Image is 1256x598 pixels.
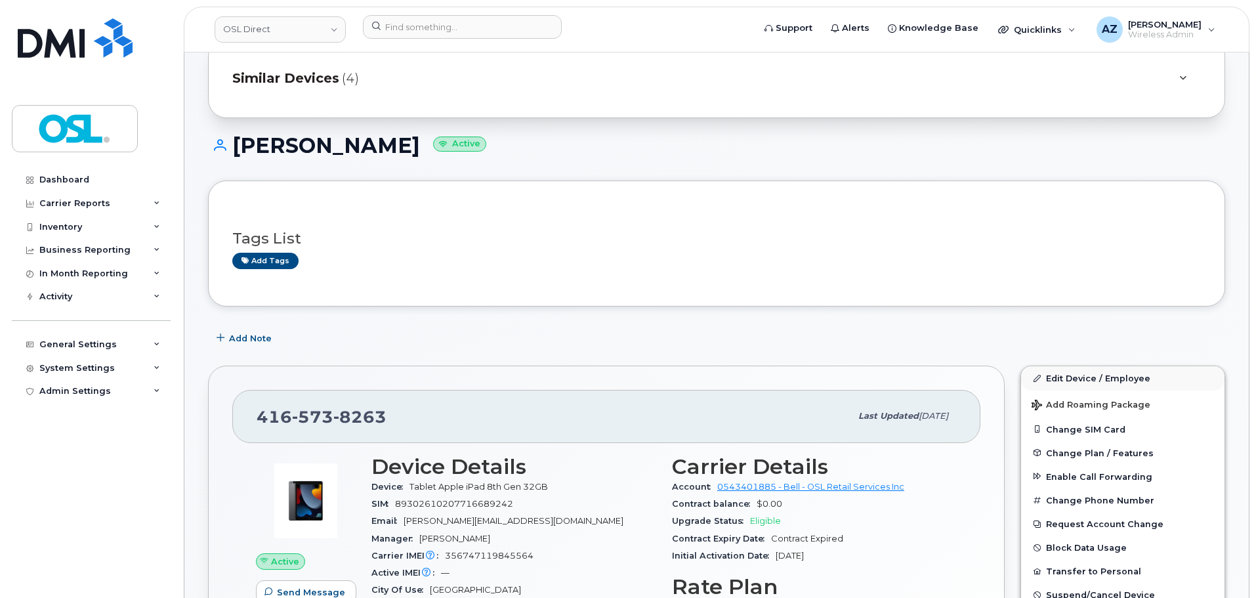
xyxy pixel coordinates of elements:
span: 89302610207716689242 [395,499,513,509]
span: [GEOGRAPHIC_DATA] [430,585,521,595]
span: $0.00 [757,499,782,509]
span: [DATE] [776,551,804,561]
button: Transfer to Personal [1021,559,1225,583]
span: [PERSON_NAME][EMAIL_ADDRESS][DOMAIN_NAME] [404,516,623,526]
span: Manager [371,534,419,544]
span: Quicklinks [1014,24,1062,35]
span: Contract balance [672,499,757,509]
span: Active [271,555,299,568]
span: Device [371,482,409,492]
span: Alerts [842,22,869,35]
span: Eligible [750,516,781,526]
span: Carrier IMEI [371,551,445,561]
a: Add tags [232,253,299,269]
button: Enable Call Forwarding [1021,465,1225,488]
span: Tablet Apple iPad 8th Gen 32GB [409,482,548,492]
span: Account [672,482,717,492]
a: Knowledge Base [879,15,988,41]
button: Add Note [208,326,283,350]
span: Support [776,22,812,35]
a: 0543401885 - Bell - OSL Retail Services Inc [717,482,904,492]
span: [DATE] [919,411,948,421]
div: Quicklinks [989,16,1085,43]
span: Active IMEI [371,568,441,578]
button: Change Plan / Features [1021,441,1225,465]
span: Email [371,516,404,526]
span: [PERSON_NAME] [419,534,490,544]
a: Support [755,15,822,41]
div: Andy Zhang [1087,16,1225,43]
span: — [441,568,450,578]
span: 416 [257,407,387,427]
span: City Of Use [371,585,430,595]
a: Alerts [822,15,879,41]
span: AZ [1102,22,1118,37]
h3: Device Details [371,455,656,479]
h3: Carrier Details [672,455,957,479]
span: SIM [371,499,395,509]
a: OSL Direct [215,16,346,43]
span: Knowledge Base [899,22,978,35]
a: Edit Device / Employee [1021,366,1225,390]
button: Request Account Change [1021,512,1225,536]
span: Contract Expiry Date [672,534,771,544]
span: Upgrade Status [672,516,750,526]
button: Change SIM Card [1021,417,1225,441]
button: Block Data Usage [1021,536,1225,559]
button: Add Roaming Package [1021,391,1225,417]
span: Add Note [229,332,272,345]
span: Initial Activation Date [672,551,776,561]
h3: Tags List [232,230,1201,247]
span: 356747119845564 [445,551,534,561]
span: Similar Devices [232,69,339,88]
span: Change Plan / Features [1046,448,1154,458]
span: Enable Call Forwarding [1046,471,1152,481]
button: Change Phone Number [1021,488,1225,512]
span: Contract Expired [771,534,843,544]
input: Find something... [363,15,562,39]
span: Last updated [858,411,919,421]
span: 573 [292,407,333,427]
h1: [PERSON_NAME] [208,134,1225,157]
small: Active [433,137,486,152]
span: 8263 [333,407,387,427]
img: image20231002-3703462-1u43ywx.jpeg [266,461,345,540]
span: Add Roaming Package [1032,400,1150,412]
span: [PERSON_NAME] [1128,19,1202,30]
span: Wireless Admin [1128,30,1202,40]
span: (4) [342,69,359,88]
